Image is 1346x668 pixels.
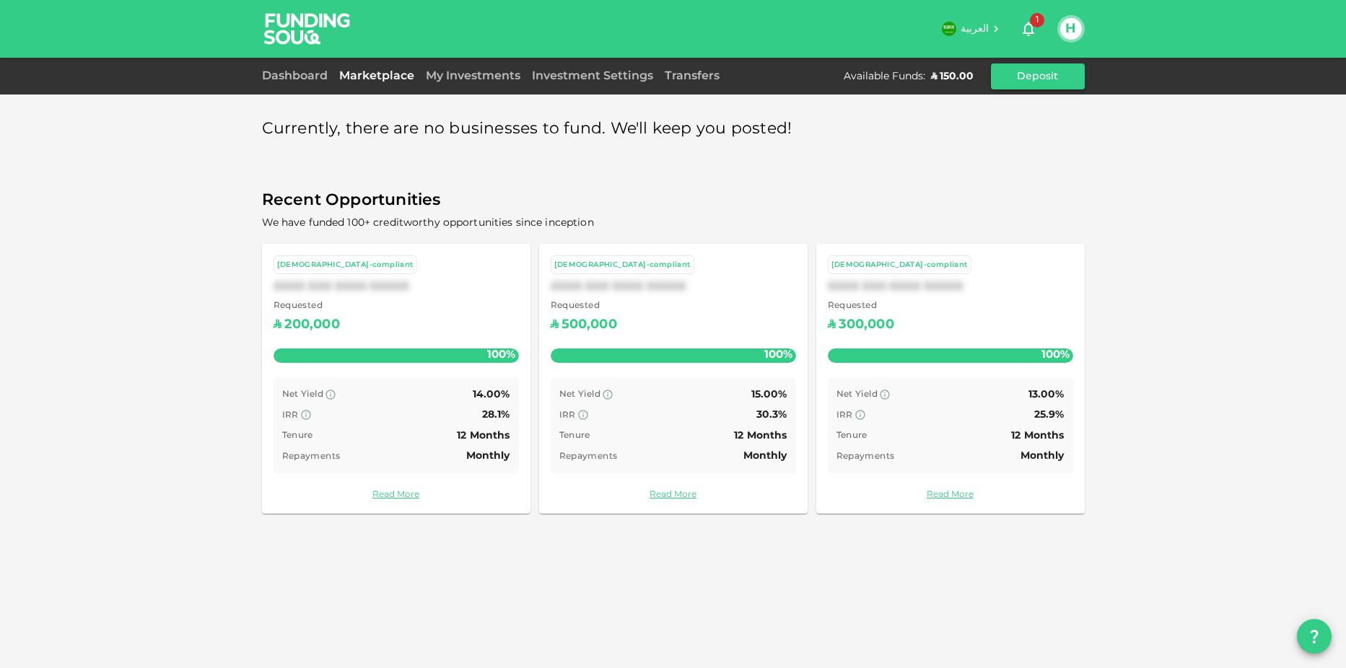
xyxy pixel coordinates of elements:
[262,244,530,514] a: [DEMOGRAPHIC_DATA]-compliantXXXX XXX XXXX XXXXX Requested ʢ200,000100% Net Yield 14.00% IRR 28.1%...
[828,488,1073,502] a: Read More
[284,314,340,337] div: 200,000
[1297,619,1332,654] button: question
[282,411,299,420] span: IRR
[743,451,787,461] span: Monthly
[484,345,519,366] span: 100%
[1030,13,1044,27] span: 1
[734,431,787,441] span: 12 Months
[457,431,510,441] span: 12 Months
[551,488,796,502] a: Read More
[942,22,956,36] img: flag-sa.b9a346574cdc8950dd34b50780441f57.svg
[1060,18,1082,40] button: H
[473,390,510,400] span: 14.00%
[482,410,510,420] span: 28.1%
[526,71,659,82] a: Investment Settings
[274,299,340,314] span: Requested
[659,71,725,82] a: Transfers
[554,259,691,271] div: [DEMOGRAPHIC_DATA]-compliant
[828,299,894,314] span: Requested
[539,244,808,514] a: [DEMOGRAPHIC_DATA]-compliantXXXX XXX XXXX XXXXX Requested ʢ500,000100% Net Yield 15.00% IRR 30.3%...
[274,488,519,502] a: Read More
[1028,390,1065,400] span: 13.00%
[559,411,576,420] span: IRR
[1038,345,1073,366] span: 100%
[816,244,1085,514] a: [DEMOGRAPHIC_DATA]-compliantXXXX XXX XXXX XXXXX Requested ʢ300,000100% Net Yield 13.00% IRR 25.9%...
[262,218,594,228] span: We have funded 100+ creditworthy opportunities since inception
[559,452,618,461] span: Repayments
[761,345,796,366] span: 100%
[839,314,894,337] div: 300,000
[831,259,968,271] div: [DEMOGRAPHIC_DATA]-compliant
[282,452,341,461] span: Repayments
[333,71,420,82] a: Marketplace
[561,314,617,337] div: 500,000
[262,187,1085,215] span: Recent Opportunities
[828,314,836,337] div: ʢ
[1011,431,1064,441] span: 12 Months
[1021,451,1065,461] span: Monthly
[262,71,333,82] a: Dashboard
[274,280,519,294] div: XXXX XXX XXXX XXXXX
[420,71,526,82] a: My Investments
[282,390,324,399] span: Net Yield
[836,411,853,420] span: IRR
[991,63,1085,89] button: Deposit
[274,314,281,337] div: ʢ
[931,69,974,84] div: ʢ 150.00
[828,280,1073,294] div: XXXX XXX XXXX XXXXX
[836,390,878,399] span: Net Yield
[282,431,313,440] span: Tenure
[559,390,601,399] span: Net Yield
[836,452,895,461] span: Repayments
[1014,14,1043,43] button: 1
[756,410,787,420] span: 30.3%
[836,431,868,440] span: Tenure
[844,69,925,84] div: Available Funds :
[1034,410,1065,420] span: 25.9%
[961,24,989,34] span: العربية
[551,314,559,337] div: ʢ
[551,280,796,294] div: XXXX XXX XXXX XXXXX
[559,431,590,440] span: Tenure
[466,451,510,461] span: Monthly
[262,115,792,144] span: Currently, there are no businesses to fund. We'll keep you posted!
[751,390,787,400] span: 15.00%
[551,299,617,314] span: Requested
[277,259,414,271] div: [DEMOGRAPHIC_DATA]-compliant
